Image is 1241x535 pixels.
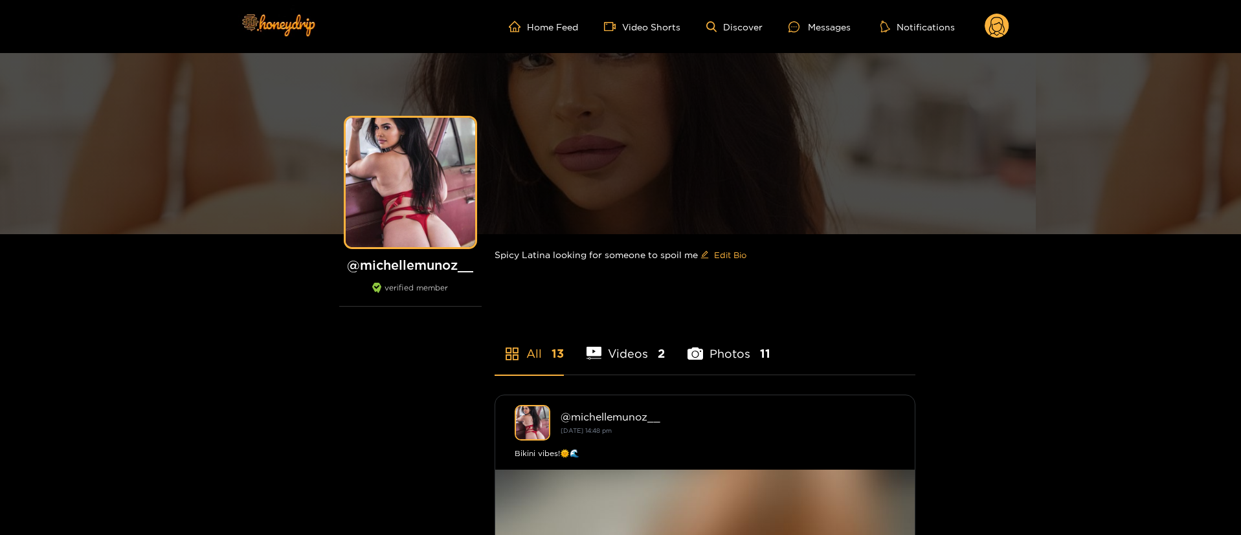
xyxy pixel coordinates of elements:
div: Spicy Latina looking for someone to spoil me [495,234,915,276]
img: michellemunoz__ [515,405,550,441]
button: Notifications [877,20,959,33]
div: Messages [788,19,851,34]
small: [DATE] 14:48 pm [561,427,612,434]
div: @ michellemunoz__ [561,411,895,422]
span: Edit Bio [714,248,746,261]
span: 13 [552,345,564,362]
li: Photos [688,316,770,375]
h1: @ michellemunoz__ [339,257,482,273]
li: All [495,316,564,375]
span: 11 [760,345,770,362]
a: Video Shorts [604,21,680,32]
div: verified member [339,283,482,307]
span: appstore [504,346,520,362]
a: Discover [706,21,763,32]
span: edit [700,250,709,260]
span: home [509,21,527,32]
a: Home Feed [509,21,578,32]
div: Bikini vibes!🌞🌊 [515,447,895,460]
span: video-camera [604,21,622,32]
button: editEdit Bio [698,245,749,265]
span: 2 [658,345,665,362]
li: Videos [587,316,665,375]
